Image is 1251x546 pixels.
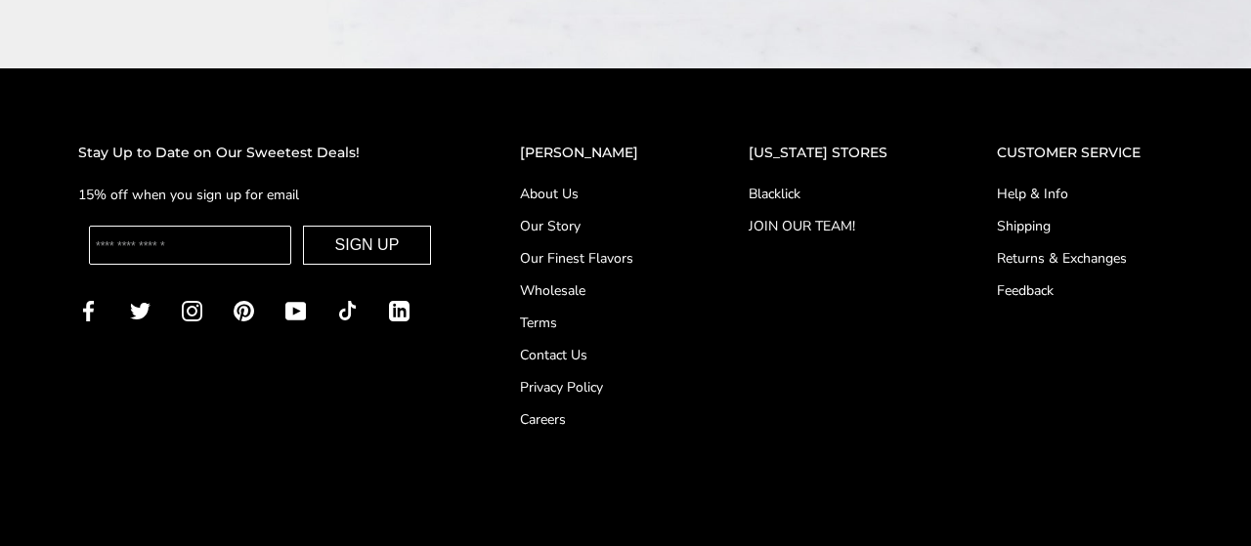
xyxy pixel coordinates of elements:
[78,142,442,164] h2: Stay Up to Date on Our Sweetest Deals!
[389,299,410,321] a: LinkedIn
[520,216,670,236] a: Our Story
[78,184,442,206] p: 15% off when you sign up for email
[337,299,358,321] a: TikTok
[520,184,670,204] a: About Us
[997,142,1173,164] h2: CUSTOMER SERVICE
[520,377,670,398] a: Privacy Policy
[997,216,1173,236] a: Shipping
[78,299,99,321] a: Facebook
[285,299,306,321] a: YouTube
[520,345,670,365] a: Contact Us
[997,280,1173,301] a: Feedback
[520,248,670,269] a: Our Finest Flavors
[303,226,432,265] button: SIGN UP
[16,472,202,530] iframe: Sign Up via Text for Offers
[997,248,1173,269] a: Returns & Exchanges
[749,184,920,204] a: Blacklick
[234,299,254,321] a: Pinterest
[520,313,670,333] a: Terms
[520,142,670,164] h2: [PERSON_NAME]
[749,216,920,236] a: JOIN OUR TEAM!
[749,142,920,164] h2: [US_STATE] STORES
[520,280,670,301] a: Wholesale
[997,184,1173,204] a: Help & Info
[130,299,151,321] a: Twitter
[520,409,670,430] a: Careers
[89,226,291,265] input: Enter your email
[182,299,202,321] a: Instagram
